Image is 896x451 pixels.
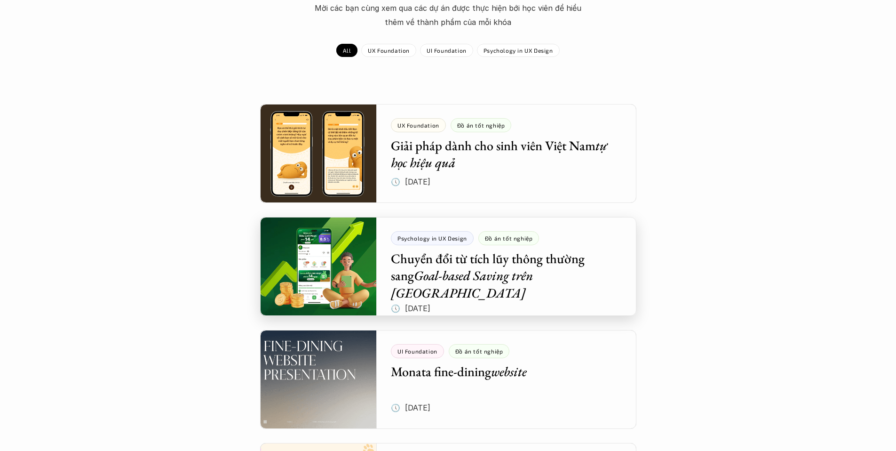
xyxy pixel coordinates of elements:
p: UX Foundation [368,47,410,54]
a: UI Foundation [420,44,473,57]
a: Psychology in UX Design [477,44,560,57]
p: UI Foundation [427,47,467,54]
a: UI FoundationĐồ án tốt nghiệpMonata fine-diningwebsite🕔 [DATE] [260,330,636,429]
p: Mời các bạn cùng xem qua các dự án được thực hiện bới học viên để hiểu thêm về thành phẩm của mỗi... [307,1,589,30]
p: All [343,47,351,54]
a: Psychology in UX DesignĐồ án tốt nghiệpChuyển đổi từ tích lũy thông thường sangGoal-based Saving ... [260,217,636,316]
p: Psychology in UX Design [484,47,553,54]
a: UX Foundation [361,44,416,57]
a: UX FoundationĐồ án tốt nghiệpGiải pháp dành cho sinh viên Việt Namtự học hiệu quả🕔 [DATE] [260,104,636,203]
